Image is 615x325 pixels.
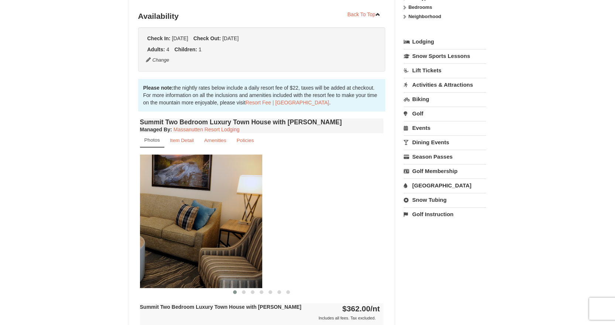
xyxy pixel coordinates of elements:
div: Includes all fees. Tax excluded. [140,314,380,322]
small: Policies [236,138,254,143]
a: Snow Tubing [404,193,486,207]
a: Lodging [404,35,486,48]
h4: Summit Two Bedroom Luxury Town House with [PERSON_NAME] [140,118,384,126]
strong: Bedrooms [409,4,432,10]
h3: Availability [138,9,386,24]
a: Policies [232,133,259,148]
a: Dining Events [404,135,486,149]
strong: Please note: [143,85,174,91]
button: Change [146,56,170,64]
span: [DATE] [172,35,188,41]
small: Photos [144,137,160,143]
strong: Neighborhood [409,14,441,19]
strong: Summit Two Bedroom Luxury Town House with [PERSON_NAME] [140,304,301,310]
a: Golf [404,107,486,120]
strong: Adults: [147,46,165,52]
span: 4 [167,46,170,52]
strong: : [140,127,172,132]
a: Massanutten Resort Lodging [174,127,240,132]
a: Snow Sports Lessons [404,49,486,63]
a: Photos [140,133,164,148]
div: the nightly rates below include a daily resort fee of $22, taxes will be added at checkout. For m... [138,79,386,111]
a: Back To Top [343,9,386,20]
span: [DATE] [222,35,239,41]
strong: Check Out: [193,35,221,41]
a: [GEOGRAPHIC_DATA] [404,179,486,192]
a: Season Passes [404,150,486,163]
strong: $362.00 [342,304,380,313]
a: Lift Tickets [404,63,486,77]
a: Golf Instruction [404,207,486,221]
span: Managed By [140,127,170,132]
a: Golf Membership [404,164,486,178]
img: 18876286-202-fb468a36.png [18,155,262,288]
a: Activities & Attractions [404,78,486,91]
a: Amenities [199,133,231,148]
a: Resort Fee | [GEOGRAPHIC_DATA] [246,100,329,106]
a: Item Detail [165,133,199,148]
span: /nt [370,304,380,313]
small: Amenities [204,138,226,143]
span: 1 [199,46,202,52]
small: Item Detail [170,138,194,143]
a: Biking [404,92,486,106]
strong: Check In: [147,35,171,41]
a: Events [404,121,486,135]
strong: Children: [174,46,197,52]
